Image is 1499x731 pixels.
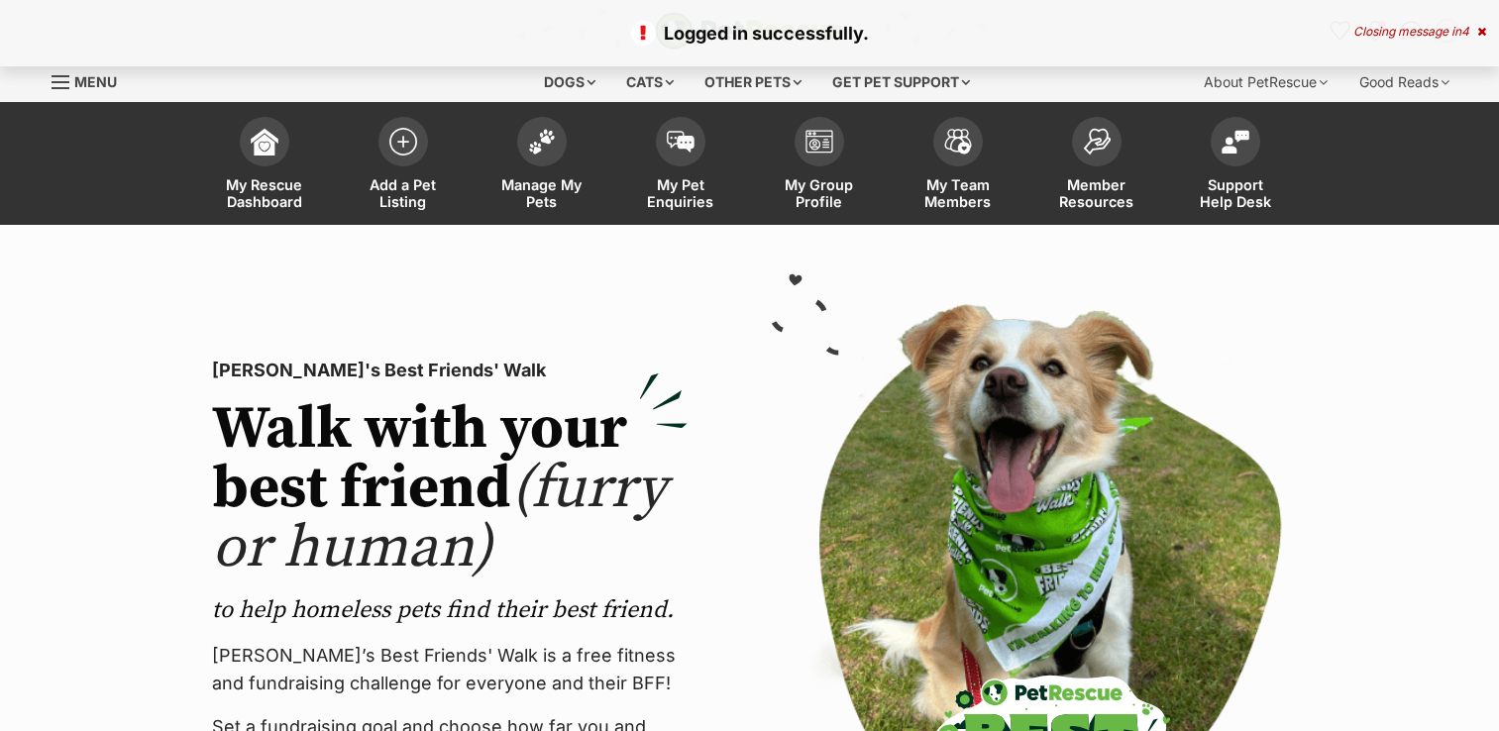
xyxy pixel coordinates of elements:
a: Support Help Desk [1166,107,1305,225]
span: (furry or human) [212,452,667,585]
img: manage-my-pets-icon-02211641906a0b7f246fdf0571729dbe1e7629f14944591b6c1af311fb30b64b.svg [528,129,556,155]
span: My Pet Enquiries [636,176,725,210]
img: help-desk-icon-fdf02630f3aa405de69fd3d07c3f3aa587a6932b1a1747fa1d2bba05be0121f9.svg [1222,130,1249,154]
img: dashboard-icon-eb2f2d2d3e046f16d808141f083e7271f6b2e854fb5c12c21221c1fb7104beca.svg [251,128,278,156]
p: [PERSON_NAME]'s Best Friends' Walk [212,357,688,384]
img: group-profile-icon-3fa3cf56718a62981997c0bc7e787c4b2cf8bcc04b72c1350f741eb67cf2f40e.svg [805,130,833,154]
img: team-members-icon-5396bd8760b3fe7c0b43da4ab00e1e3bb1a5d9ba89233759b79545d2d3fc5d0d.svg [944,129,972,155]
span: Add a Pet Listing [359,176,448,210]
a: My Team Members [889,107,1027,225]
a: Manage My Pets [473,107,611,225]
div: Cats [612,62,688,102]
img: pet-enquiries-icon-7e3ad2cf08bfb03b45e93fb7055b45f3efa6380592205ae92323e6603595dc1f.svg [667,131,695,153]
p: [PERSON_NAME]’s Best Friends' Walk is a free fitness and fundraising challenge for everyone and t... [212,642,688,697]
div: Good Reads [1345,62,1463,102]
a: Menu [52,62,131,98]
a: My Pet Enquiries [611,107,750,225]
a: Add a Pet Listing [334,107,473,225]
span: My Rescue Dashboard [220,176,309,210]
span: My Group Profile [775,176,864,210]
img: add-pet-listing-icon-0afa8454b4691262ce3f59096e99ab1cd57d4a30225e0717b998d2c9b9846f56.svg [389,128,417,156]
div: Get pet support [818,62,984,102]
div: Other pets [691,62,815,102]
span: My Team Members [913,176,1003,210]
h2: Walk with your best friend [212,400,688,578]
a: My Group Profile [750,107,889,225]
div: About PetRescue [1190,62,1341,102]
a: My Rescue Dashboard [195,107,334,225]
a: Member Resources [1027,107,1166,225]
span: Manage My Pets [497,176,587,210]
span: Menu [74,73,117,90]
p: to help homeless pets find their best friend. [212,594,688,626]
div: Dogs [530,62,609,102]
img: member-resources-icon-8e73f808a243e03378d46382f2149f9095a855e16c252ad45f914b54edf8863c.svg [1083,128,1111,155]
span: Support Help Desk [1191,176,1280,210]
span: Member Resources [1052,176,1141,210]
